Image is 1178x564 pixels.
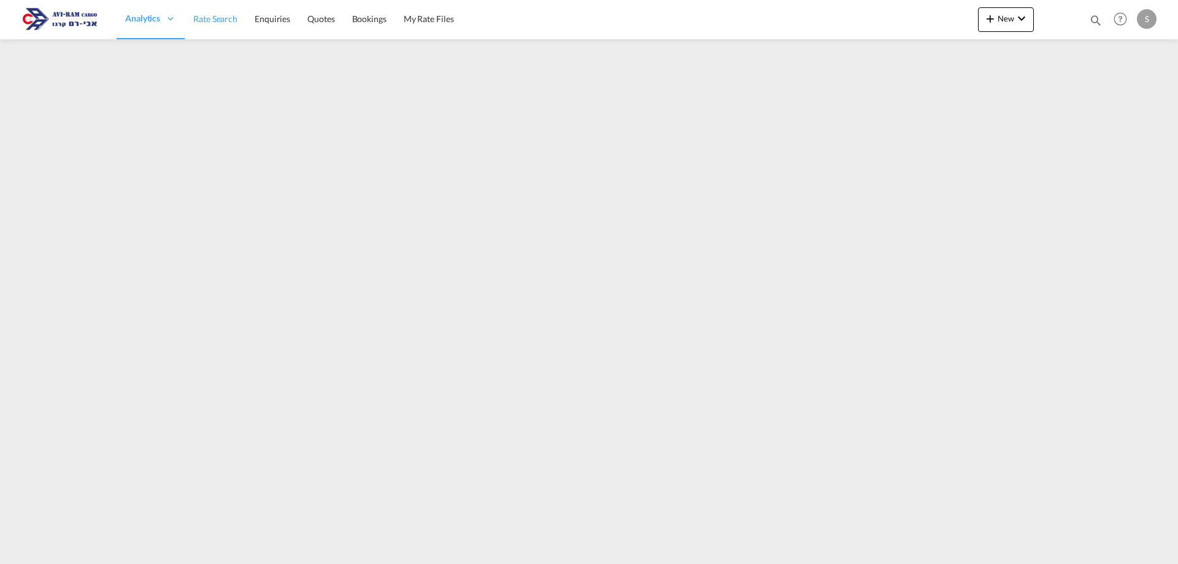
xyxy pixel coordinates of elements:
[1110,9,1137,31] div: Help
[978,7,1034,32] button: icon-plus 400-fgNewicon-chevron-down
[404,14,454,24] span: My Rate Files
[1137,9,1157,29] div: S
[1014,11,1029,26] md-icon: icon-chevron-down
[18,6,101,33] img: 166978e0a5f911edb4280f3c7a976193.png
[125,12,160,25] span: Analytics
[1110,9,1131,29] span: Help
[307,14,334,24] span: Quotes
[193,14,237,24] span: Rate Search
[983,14,1029,23] span: New
[255,14,290,24] span: Enquiries
[1089,14,1103,32] div: icon-magnify
[983,11,998,26] md-icon: icon-plus 400-fg
[1089,14,1103,27] md-icon: icon-magnify
[352,14,387,24] span: Bookings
